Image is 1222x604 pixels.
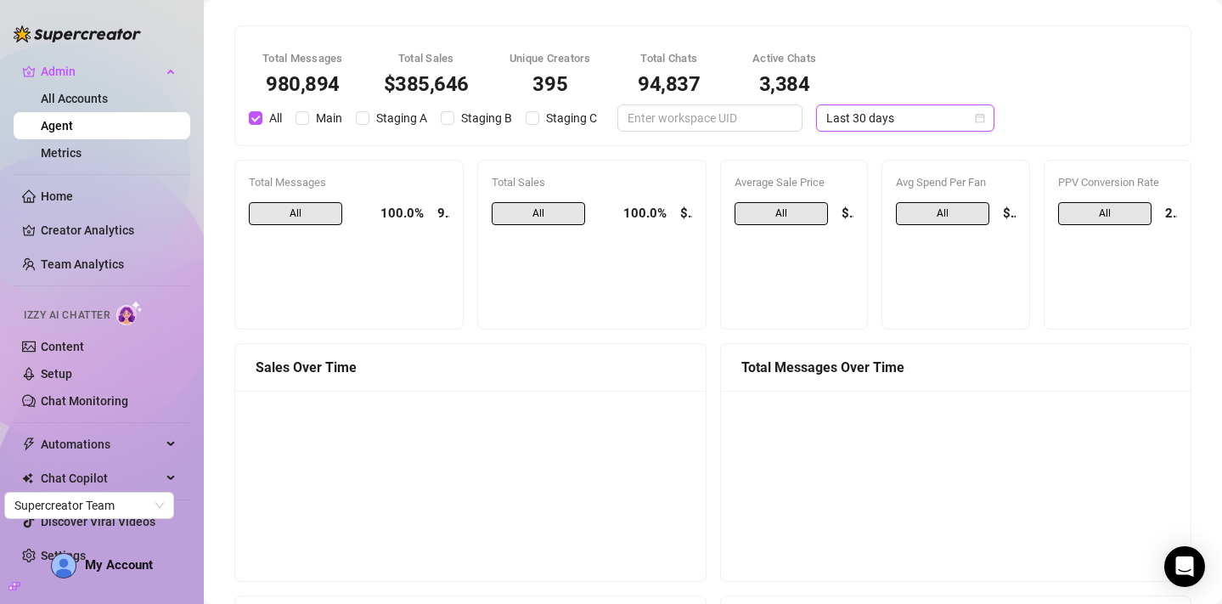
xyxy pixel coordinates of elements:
[262,50,343,67] div: Total Messages
[369,109,434,127] span: Staging A
[628,109,779,127] input: Enter workspace UID
[22,472,33,484] img: Chat Copilot
[309,109,349,127] span: Main
[41,340,84,353] a: Content
[1003,202,1016,226] div: $4.70
[492,174,692,191] div: Total Sales
[24,308,110,324] span: Izzy AI Chatter
[747,74,822,94] div: 3,384
[896,174,1016,191] div: Avg Spend Per Fan
[41,119,73,133] a: Agent
[384,74,469,94] div: $385,646
[632,74,707,94] div: 94,837
[249,202,342,226] span: All
[437,202,449,226] div: 980,894
[41,431,161,458] span: Automations
[842,202,854,226] div: $18.60
[14,25,141,42] img: logo-BBDzfeDw.svg
[262,74,343,94] div: 980,894
[492,202,585,226] span: All
[1165,202,1178,226] div: 2.11%
[41,92,108,105] a: All Accounts
[735,202,828,226] span: All
[41,367,72,381] a: Setup
[510,50,591,67] div: Unique Creators
[975,113,985,123] span: calendar
[116,301,143,325] img: AI Chatter
[41,217,177,244] a: Creator Analytics
[41,146,82,160] a: Metrics
[8,580,20,592] span: build
[454,109,519,127] span: Staging B
[632,50,707,67] div: Total Chats
[539,109,604,127] span: Staging C
[896,202,989,226] span: All
[262,109,289,127] span: All
[741,357,1171,378] div: Total Messages Over Time
[256,357,685,378] div: Sales Over Time
[41,549,86,562] a: Settings
[680,202,692,226] div: $385,645.52
[41,58,161,85] span: Admin
[22,437,36,451] span: thunderbolt
[41,257,124,271] a: Team Analytics
[1058,202,1152,226] span: All
[41,394,128,408] a: Chat Monitoring
[735,174,854,191] div: Average Sale Price
[356,202,424,226] div: 100.0%
[384,50,469,67] div: Total Sales
[510,74,591,94] div: 395
[826,105,984,131] span: Last 30 days
[747,50,822,67] div: Active Chats
[599,202,667,226] div: 100.0%
[249,174,449,191] div: Total Messages
[41,189,73,203] a: Home
[1164,546,1205,587] div: Open Intercom Messenger
[41,515,155,528] a: Discover Viral Videos
[14,493,164,518] span: Supercreator Team
[1058,174,1178,191] div: PPV Conversion Rate
[41,465,161,492] span: Chat Copilot
[52,554,76,578] img: AD_cMMTxCeTpmN1d5MnKJ1j-_uXZCpTKapSSqNGg4PyXtR_tCW7gZXTNmFz2tpVv9LSyNV7ff1CaS4f4q0HLYKULQOwoM5GQR...
[85,557,153,573] span: My Account
[22,65,36,78] span: crown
